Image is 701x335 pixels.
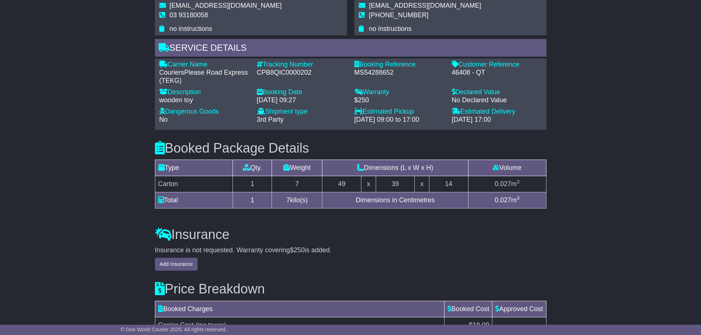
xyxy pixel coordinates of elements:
[354,88,445,96] div: Warranty
[155,258,198,271] button: Add Insurance
[170,25,212,32] span: no instructions
[369,25,412,32] span: no instructions
[415,176,429,192] td: x
[272,176,322,192] td: 7
[170,2,282,9] span: [EMAIL_ADDRESS][DOMAIN_NAME]
[469,321,489,329] span: $19.09
[517,179,520,185] sup: 3
[155,160,233,176] td: Type
[354,96,445,104] div: $250
[452,108,542,116] div: Estimated Delivery
[233,160,272,176] td: Qty.
[452,116,542,124] div: [DATE] 17:00
[158,321,194,329] span: Carrier Cost
[452,96,542,104] div: No Declared Value
[452,69,542,77] div: 46408 - QT
[155,39,546,59] div: Service Details
[159,108,249,116] div: Dangerous Goods
[159,116,168,123] span: No
[541,321,543,329] span: -
[322,176,361,192] td: 49
[361,176,376,192] td: x
[445,301,492,317] td: Booked Cost
[354,61,445,69] div: Booking Reference
[257,61,347,69] div: Tracking Number
[155,141,546,156] h3: Booked Package Details
[290,246,305,254] span: $250
[257,69,347,77] div: CPB8QIC0000202
[286,196,290,204] span: 7
[257,116,284,123] span: 3rd Party
[121,327,227,332] span: © One World Courier 2025. All rights reserved.
[369,11,429,19] span: [PHONE_NUMBER]
[155,282,546,296] h3: Price Breakdown
[369,2,481,9] span: [EMAIL_ADDRESS][DOMAIN_NAME]
[495,180,511,188] span: 0.027
[155,227,546,242] h3: Insurance
[155,301,445,317] td: Booked Charges
[155,246,546,254] div: Insurance is not requested. Warranty covering is added.
[257,88,347,96] div: Booking Date
[233,192,272,209] td: 1
[155,192,233,209] td: Total
[322,192,468,209] td: Dimensions in Centimetres
[159,69,249,85] div: CouriersPlease Road Express (TEKG)
[495,196,511,204] span: 0.027
[159,88,249,96] div: Description
[354,116,445,124] div: [DATE] 09:00 to 17:00
[376,176,415,192] td: 39
[468,192,546,209] td: m
[354,108,445,116] div: Estimated Pickup
[159,96,249,104] div: wooden toy
[257,108,347,116] div: Shipment type
[233,176,272,192] td: 1
[159,61,249,69] div: Carrier Name
[468,160,546,176] td: Volume
[354,69,445,77] div: MS54288652
[196,321,226,329] span: (inc taxes)
[155,176,233,192] td: Carton
[468,176,546,192] td: m
[517,195,520,201] sup: 3
[272,160,322,176] td: Weight
[452,61,542,69] div: Customer Reference
[272,192,322,209] td: kilo(s)
[452,88,542,96] div: Declared Value
[492,301,546,317] td: Approved Cost
[257,96,347,104] div: [DATE] 09:27
[322,160,468,176] td: Dimensions (L x W x H)
[429,176,468,192] td: 14
[170,11,208,19] span: 03 93180058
